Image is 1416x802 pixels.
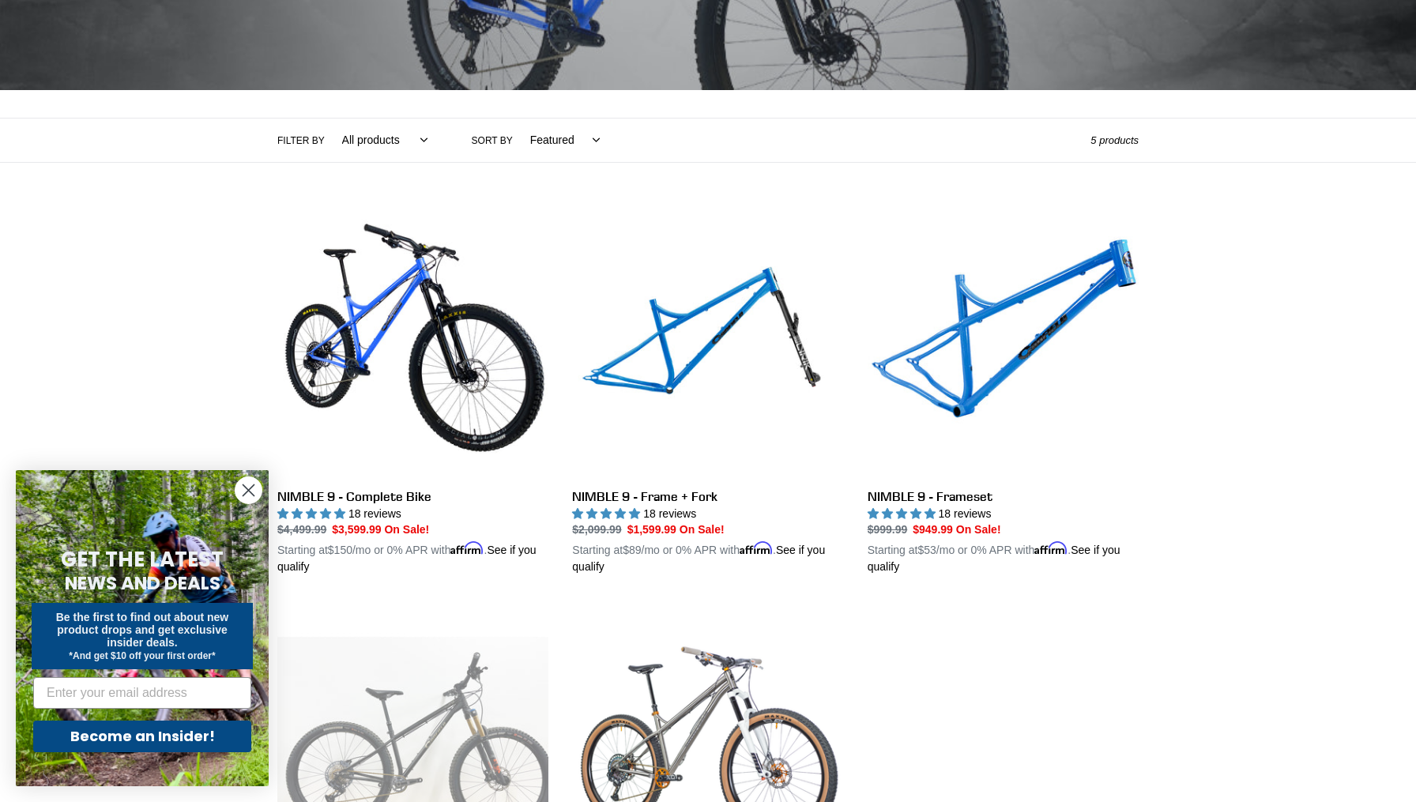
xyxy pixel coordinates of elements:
label: Sort by [472,134,513,148]
input: Enter your email address [33,677,251,709]
span: *And get $10 off your first order* [69,650,215,661]
button: Close dialog [235,476,262,504]
button: Become an Insider! [33,721,251,752]
span: Be the first to find out about new product drops and get exclusive insider deals. [56,611,229,649]
span: NEWS AND DEALS [65,570,220,596]
span: GET THE LATEST [61,545,224,574]
span: 5 products [1090,134,1139,146]
label: Filter by [277,134,325,148]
